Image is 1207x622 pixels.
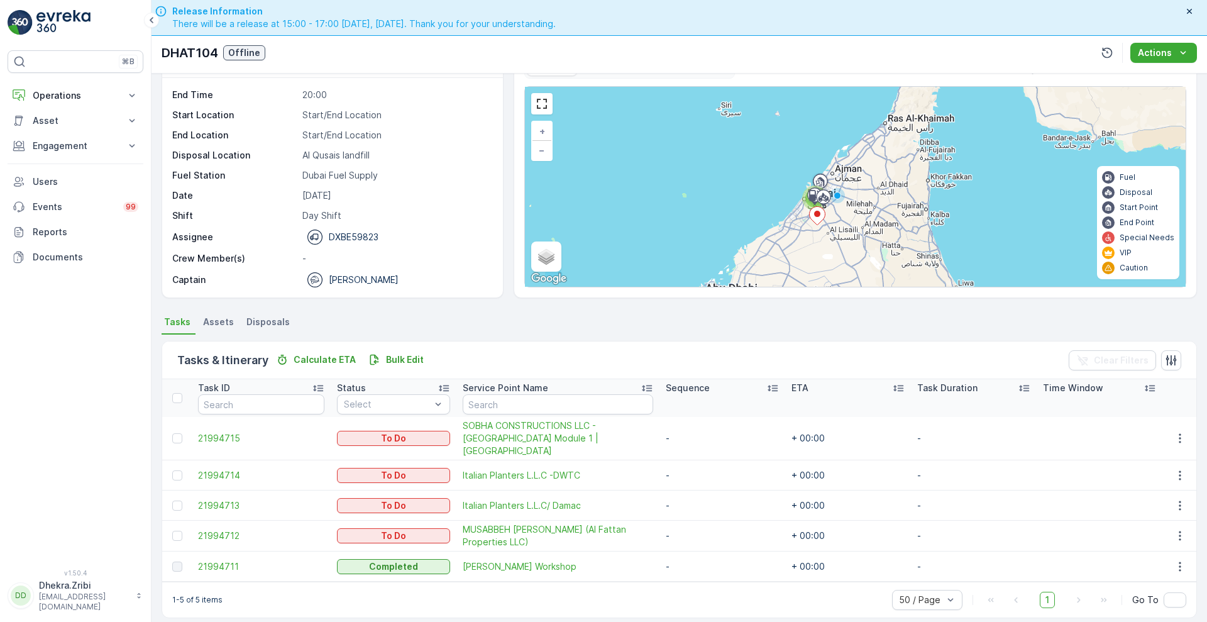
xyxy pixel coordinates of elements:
[463,469,653,482] a: Italian Planters L.L.C -DWTC
[659,417,785,460] td: -
[172,562,182,572] div: Toggle Row Selected
[33,175,138,188] p: Users
[532,122,551,141] a: Zoom In
[172,470,182,480] div: Toggle Row Selected
[302,109,490,121] p: Start/End Location
[172,209,297,222] p: Shift
[172,189,297,202] p: Date
[344,398,431,411] p: Select
[198,469,324,482] span: 21994714
[172,149,297,162] p: Disposal Location
[463,394,653,414] input: Search
[223,45,265,60] button: Offline
[8,194,143,219] a: Events99
[463,523,653,548] span: MUSABBEH [PERSON_NAME] (Al Fattan Properties LLC)
[381,432,406,445] p: To Do
[337,431,450,446] button: To Do
[463,419,653,457] a: SOBHA CONSTRUCTIONS LLC - RIVERSIDE CRESCENT Module 1 | Ras Al Khor
[302,252,490,265] p: -
[172,129,297,142] p: End Location
[177,352,268,369] p: Tasks & Itinerary
[8,108,143,133] button: Asset
[1120,263,1148,273] p: Caution
[302,209,490,222] p: Day Shift
[198,499,324,512] a: 21994713
[785,460,911,491] td: + 00:00
[659,521,785,552] td: -
[539,126,545,136] span: +
[911,460,1037,491] td: -
[172,531,182,541] div: Toggle Row Selected
[785,417,911,460] td: + 00:00
[1094,354,1149,367] p: Clear Filters
[271,352,361,367] button: Calculate ETA
[532,141,551,160] a: Zoom Out
[302,89,490,101] p: 20:00
[33,226,138,238] p: Reports
[666,382,710,394] p: Sequence
[337,528,450,543] button: To Do
[463,499,653,512] a: Italian Planters L.L.C/ Damac
[1120,187,1152,197] p: Disposal
[917,382,978,394] p: Task Duration
[463,419,653,457] span: SOBHA CONSTRUCTIONS LLC - [GEOGRAPHIC_DATA] Module 1 | [GEOGRAPHIC_DATA]
[172,252,297,265] p: Crew Member(s)
[463,560,653,573] span: [PERSON_NAME] Workshop
[8,219,143,245] a: Reports
[1120,233,1174,243] p: Special Needs
[1043,382,1103,394] p: Time Window
[369,560,418,573] p: Completed
[39,592,130,612] p: [EMAIL_ADDRESS][DOMAIN_NAME]
[911,552,1037,582] td: -
[33,89,118,102] p: Operations
[172,18,556,30] span: There will be a release at 15:00 - 17:00 [DATE], [DATE]. Thank you for your understanding.
[172,89,297,101] p: End Time
[1132,594,1159,606] span: Go To
[363,352,429,367] button: Bulk Edit
[1120,218,1154,228] p: End Point
[33,201,116,213] p: Events
[33,251,138,264] p: Documents
[198,432,324,445] a: 21994715
[172,109,297,121] p: Start Location
[8,569,143,577] span: v 1.50.4
[785,491,911,521] td: + 00:00
[381,530,406,542] p: To Do
[386,353,424,366] p: Bulk Edit
[1138,47,1172,59] p: Actions
[8,245,143,270] a: Documents
[1120,248,1132,258] p: VIP
[198,530,324,542] a: 21994712
[198,382,230,394] p: Task ID
[8,10,33,35] img: logo
[539,145,545,155] span: −
[329,231,378,243] p: DXBE59823
[911,491,1037,521] td: -
[172,595,223,605] p: 1-5 of 5 items
[337,498,450,513] button: To Do
[172,274,206,286] p: Captain
[337,468,450,483] button: To Do
[302,169,490,182] p: Dubai Fuel Supply
[381,469,406,482] p: To Do
[329,274,399,286] p: [PERSON_NAME]
[532,94,551,113] a: View Fullscreen
[8,579,143,612] button: DDDhekra.Zribi[EMAIL_ADDRESS][DOMAIN_NAME]
[162,43,218,62] p: DHAT104
[528,270,570,287] img: Google
[785,552,911,582] td: + 00:00
[126,202,136,212] p: 99
[172,231,213,243] p: Assignee
[802,186,827,211] div: 5
[33,114,118,127] p: Asset
[228,47,260,59] p: Offline
[659,460,785,491] td: -
[8,133,143,158] button: Engagement
[203,316,234,328] span: Assets
[246,316,290,328] span: Disposals
[659,491,785,521] td: -
[294,353,356,366] p: Calculate ETA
